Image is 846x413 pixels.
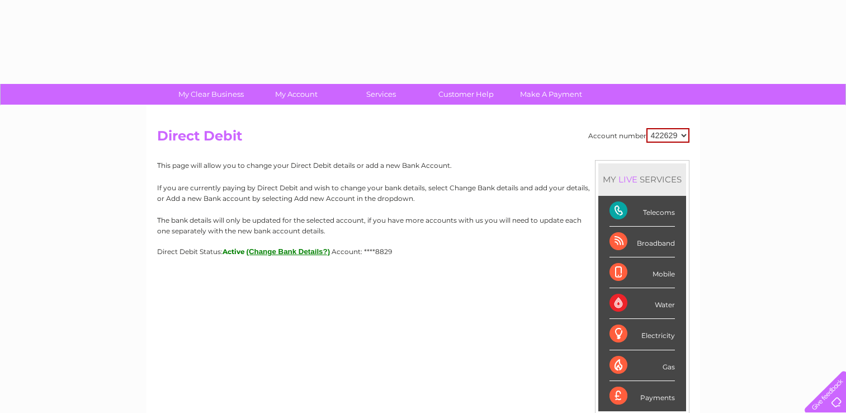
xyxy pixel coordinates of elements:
[165,84,257,105] a: My Clear Business
[616,174,640,185] div: LIVE
[588,128,689,143] div: Account number
[223,247,245,256] span: Active
[609,227,675,257] div: Broadband
[157,215,689,236] p: The bank details will only be updated for the selected account, if you have more accounts with us...
[598,163,686,195] div: MY SERVICES
[609,257,675,288] div: Mobile
[247,247,330,256] button: (Change Bank Details?)
[157,128,689,149] h2: Direct Debit
[157,247,689,256] div: Direct Debit Status:
[609,196,675,227] div: Telecoms
[609,381,675,411] div: Payments
[157,182,689,204] p: If you are currently paying by Direct Debit and wish to change your bank details, select Change B...
[335,84,427,105] a: Services
[157,160,689,171] p: This page will allow you to change your Direct Debit details or add a new Bank Account.
[609,350,675,381] div: Gas
[250,84,342,105] a: My Account
[609,288,675,319] div: Water
[505,84,597,105] a: Make A Payment
[420,84,512,105] a: Customer Help
[609,319,675,350] div: Electricity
